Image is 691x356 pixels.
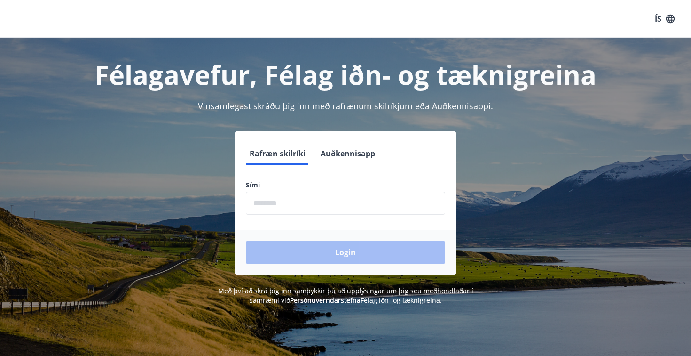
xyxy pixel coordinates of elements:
[317,142,379,165] button: Auðkennisapp
[246,180,445,190] label: Sími
[198,100,493,112] span: Vinsamlegast skráðu þig inn með rafrænum skilríkjum eða Auðkennisappi.
[290,296,361,305] a: Persónuverndarstefna
[650,10,680,27] button: ÍS
[18,57,673,92] h1: Félagavefur, Félag iðn- og tæknigreina
[218,286,473,305] span: Með því að skrá þig inn samþykkir þú að upplýsingar um þig séu meðhöndlaðar í samræmi við Félag i...
[246,142,309,165] button: Rafræn skilríki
